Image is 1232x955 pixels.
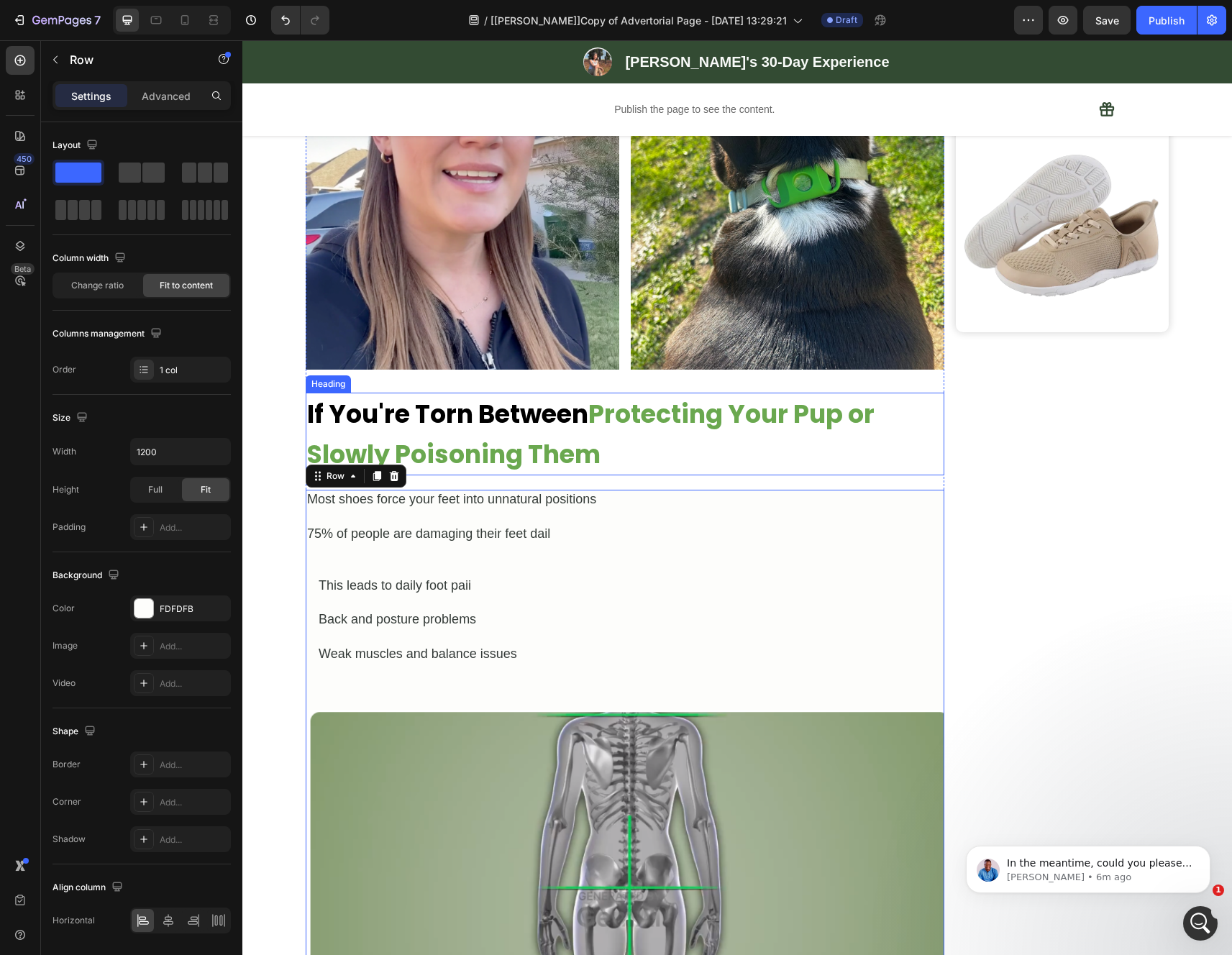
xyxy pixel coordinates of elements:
[53,833,86,846] div: Shadow
[142,88,191,104] p: Advanced
[271,6,329,35] div: Undo/Redo
[160,796,227,809] div: Add...
[53,408,91,428] div: Size
[148,483,163,496] span: Full
[63,42,248,211] span: In the meantime, could you please help review the support you’ve received so far ⭐️⭐️⭐️⭐️⭐️? ​ If...
[53,566,122,585] div: Background
[53,878,126,897] div: Align column
[70,51,192,68] p: Row
[944,815,1232,916] iframe: Intercom notifications message
[1095,14,1119,27] span: Save
[53,363,76,376] div: Order
[53,324,165,344] div: Columns management
[53,758,81,771] div: Border
[63,55,248,68] p: Message from Noah, sent 6m ago
[94,12,101,29] p: 7
[53,914,95,927] div: Horizontal
[53,521,86,534] div: Padding
[53,249,129,268] div: Column width
[1149,13,1185,28] div: Publish
[81,429,105,442] div: Row
[131,439,230,465] input: Auto
[160,603,227,616] div: FDFDFB
[484,13,488,28] span: /
[53,136,101,155] div: Layout
[1083,6,1131,35] button: Save
[11,263,35,275] div: Beta
[6,6,107,35] button: 7
[160,279,213,292] span: Fit to content
[53,483,79,496] div: Height
[242,40,1232,955] iframe: Design area
[836,14,857,27] span: Draft
[53,445,76,458] div: Width
[53,795,81,808] div: Corner
[160,364,227,377] div: 1 col
[1213,885,1224,896] span: 1
[160,833,227,846] div: Add...
[53,639,78,652] div: Image
[53,677,76,690] div: Video
[490,13,787,28] span: [[PERSON_NAME]]Copy of Advertorial Page - [DATE] 13:29:21
[713,79,926,292] img: gempages_584814928070705733-04069fbf-608a-4ab9-a29c-040946c4685f.webp
[160,640,227,653] div: Add...
[160,521,227,534] div: Add...
[71,88,111,104] p: Settings
[160,759,227,772] div: Add...
[1183,906,1218,941] iframe: Intercom live chat
[160,677,227,690] div: Add...
[201,483,211,496] span: Fit
[53,602,75,615] div: Color
[71,279,124,292] span: Change ratio
[1136,6,1197,35] button: Publish
[14,153,35,165] div: 450
[53,722,99,741] div: Shape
